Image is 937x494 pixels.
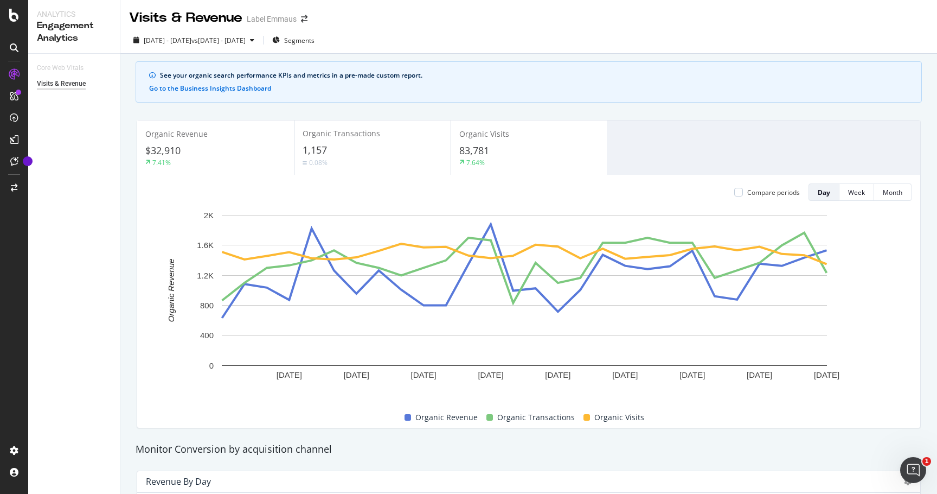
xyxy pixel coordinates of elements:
div: 7.64% [466,158,485,167]
svg: A chart. [146,210,902,398]
text: [DATE] [747,370,772,379]
button: Week [839,183,874,201]
button: Go to the Business Insights Dashboard [149,85,271,92]
div: Analytics [37,9,111,20]
img: Equal [303,161,307,164]
text: [DATE] [679,370,705,379]
span: Organic Visits [459,129,509,139]
span: 1 [922,457,931,466]
div: Label Emmaus [247,14,297,24]
text: Organic Revenue [166,259,176,322]
text: [DATE] [411,370,437,379]
text: 1.2K [197,271,214,280]
div: Week [848,188,865,197]
div: info banner [136,61,922,103]
span: [DATE] - [DATE] [144,36,191,45]
span: Organic Visits [594,411,644,424]
div: 7.41% [152,158,171,167]
div: Revenue by Day [146,476,211,487]
text: [DATE] [814,370,839,379]
text: [DATE] [344,370,369,379]
div: Visits & Revenue [129,9,242,27]
button: Segments [268,31,319,49]
div: Month [883,188,902,197]
div: Visits & Revenue [37,78,86,90]
a: Visits & Revenue [37,78,112,90]
text: [DATE] [277,370,302,379]
text: [DATE] [478,370,503,379]
div: See your organic search performance KPIs and metrics in a pre-made custom report. [160,71,908,80]
span: Organic Revenue [145,129,208,139]
div: Monitor Conversion by acquisition channel [130,442,927,457]
span: vs [DATE] - [DATE] [191,36,246,45]
text: 2K [204,211,214,220]
text: 800 [200,301,214,310]
span: Organic Transactions [303,128,380,138]
text: 0 [209,361,214,370]
div: 0.08% [309,158,328,167]
span: $32,910 [145,144,181,157]
span: Segments [284,36,315,45]
iframe: Intercom live chat [900,457,926,483]
div: Compare periods [747,188,800,197]
span: 1,157 [303,143,327,156]
text: [DATE] [545,370,570,379]
text: 1.6K [197,240,214,250]
div: Engagement Analytics [37,20,111,45]
div: Tooltip anchor [23,156,33,166]
text: [DATE] [612,370,638,379]
span: 83,781 [459,144,489,157]
div: Core Web Vitals [37,62,84,74]
div: Day [818,188,830,197]
span: Organic Revenue [415,411,478,424]
button: Day [808,183,839,201]
a: Core Web Vitals [37,62,94,74]
span: Organic Transactions [497,411,575,424]
div: arrow-right-arrow-left [301,15,307,23]
text: 400 [200,331,214,340]
button: [DATE] - [DATE]vs[DATE] - [DATE] [129,31,259,49]
button: Month [874,183,912,201]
